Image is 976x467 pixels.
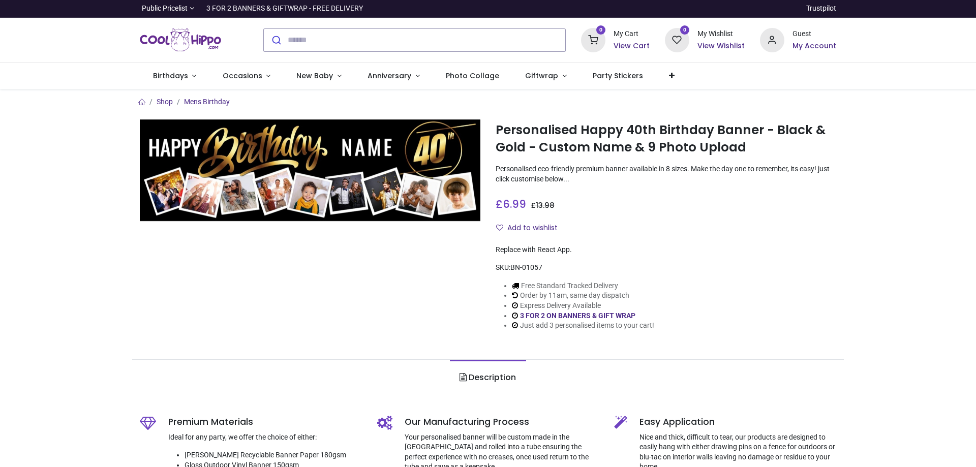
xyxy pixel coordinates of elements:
span: Occasions [223,71,262,81]
a: 0 [581,35,605,43]
p: Personalised eco-friendly premium banner available in 8 sizes. Make the day one to remember, its ... [496,164,836,184]
li: Just add 3 personalised items to your cart! [512,321,654,331]
div: Guest [792,29,836,39]
a: 3 FOR 2 ON BANNERS & GIFT WRAP [520,312,635,320]
div: Replace with React App. [496,245,836,255]
a: My Account [792,41,836,51]
a: View Wishlist [697,41,745,51]
a: Mens Birthday [184,98,230,106]
span: Party Stickers [593,71,643,81]
div: SKU: [496,263,836,273]
span: 13.98 [536,200,555,210]
span: Public Pricelist [142,4,188,14]
li: Free Standard Tracked Delivery [512,281,654,291]
i: Add to wishlist [496,224,503,231]
sup: 0 [596,25,606,35]
button: Submit [264,29,288,51]
img: Cool Hippo [140,26,221,54]
a: View Cart [614,41,650,51]
li: Order by 11am, same day dispatch [512,291,654,301]
a: Public Pricelist [140,4,194,14]
a: Shop [157,98,173,106]
a: Trustpilot [806,4,836,14]
img: Personalised Happy 40th Birthday Banner - Black & Gold - Custom Name & 9 Photo Upload [140,119,480,222]
h5: Our Manufacturing Process [405,416,599,428]
a: New Baby [284,63,355,89]
sup: 0 [680,25,690,35]
p: Ideal for any party, we offer the choice of either: [168,432,362,443]
span: Giftwrap [525,71,558,81]
span: BN-01057 [510,263,542,271]
span: 6.99 [503,197,526,211]
a: Occasions [209,63,284,89]
a: Birthdays [140,63,209,89]
div: My Cart [614,29,650,39]
span: £ [531,200,555,210]
a: 0 [665,35,689,43]
a: Anniversary [354,63,433,89]
li: Express Delivery Available [512,301,654,311]
div: My Wishlist [697,29,745,39]
button: Add to wishlistAdd to wishlist [496,220,566,237]
div: 3 FOR 2 BANNERS & GIFTWRAP - FREE DELIVERY [206,4,363,14]
span: Photo Collage [446,71,499,81]
a: Description [450,360,526,395]
span: New Baby [296,71,333,81]
span: £ [496,197,526,211]
span: Birthdays [153,71,188,81]
span: Anniversary [368,71,411,81]
h1: Personalised Happy 40th Birthday Banner - Black & Gold - Custom Name & 9 Photo Upload [496,121,836,157]
li: [PERSON_NAME] Recyclable Banner Paper 180gsm [185,450,362,460]
h5: Premium Materials [168,416,362,428]
a: Giftwrap [512,63,579,89]
h5: Easy Application [639,416,836,428]
a: Logo of Cool Hippo [140,26,221,54]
